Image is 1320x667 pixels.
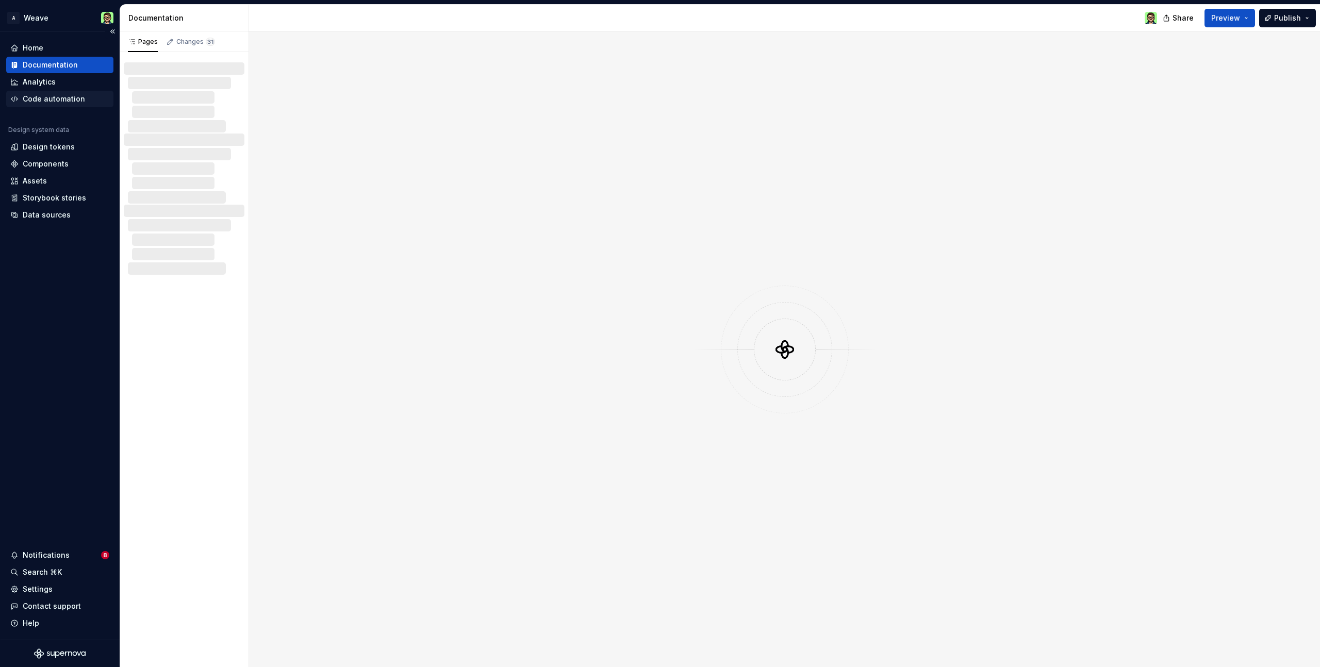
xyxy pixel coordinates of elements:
[23,193,86,203] div: Storybook stories
[6,156,113,172] a: Components
[23,618,39,628] div: Help
[6,57,113,73] a: Documentation
[7,12,20,24] div: A
[23,584,53,594] div: Settings
[176,38,215,46] div: Changes
[24,13,48,23] div: Weave
[23,43,43,53] div: Home
[105,24,120,39] button: Collapse sidebar
[6,564,113,580] button: Search ⌘K
[6,547,113,563] button: Notifications8
[6,139,113,155] a: Design tokens
[1204,9,1255,27] button: Preview
[6,74,113,90] a: Analytics
[34,648,86,659] svg: Supernova Logo
[128,38,158,46] div: Pages
[1211,13,1240,23] span: Preview
[23,159,69,169] div: Components
[6,615,113,631] button: Help
[23,550,70,560] div: Notifications
[101,12,113,24] img: Bryan Young
[6,581,113,597] a: Settings
[6,598,113,614] button: Contact support
[23,142,75,152] div: Design tokens
[6,40,113,56] a: Home
[6,91,113,107] a: Code automation
[8,126,69,134] div: Design system data
[1145,12,1157,24] img: Bryan Young
[1173,13,1194,23] span: Share
[128,13,244,23] div: Documentation
[6,190,113,206] a: Storybook stories
[6,207,113,223] a: Data sources
[206,38,215,46] span: 31
[101,551,109,559] span: 8
[1158,9,1200,27] button: Share
[1259,9,1316,27] button: Publish
[23,60,78,70] div: Documentation
[6,173,113,189] a: Assets
[23,94,85,104] div: Code automation
[2,7,118,29] button: AWeaveBryan Young
[23,601,81,611] div: Contact support
[23,210,71,220] div: Data sources
[23,77,56,87] div: Analytics
[23,567,62,577] div: Search ⌘K
[1274,13,1301,23] span: Publish
[23,176,47,186] div: Assets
